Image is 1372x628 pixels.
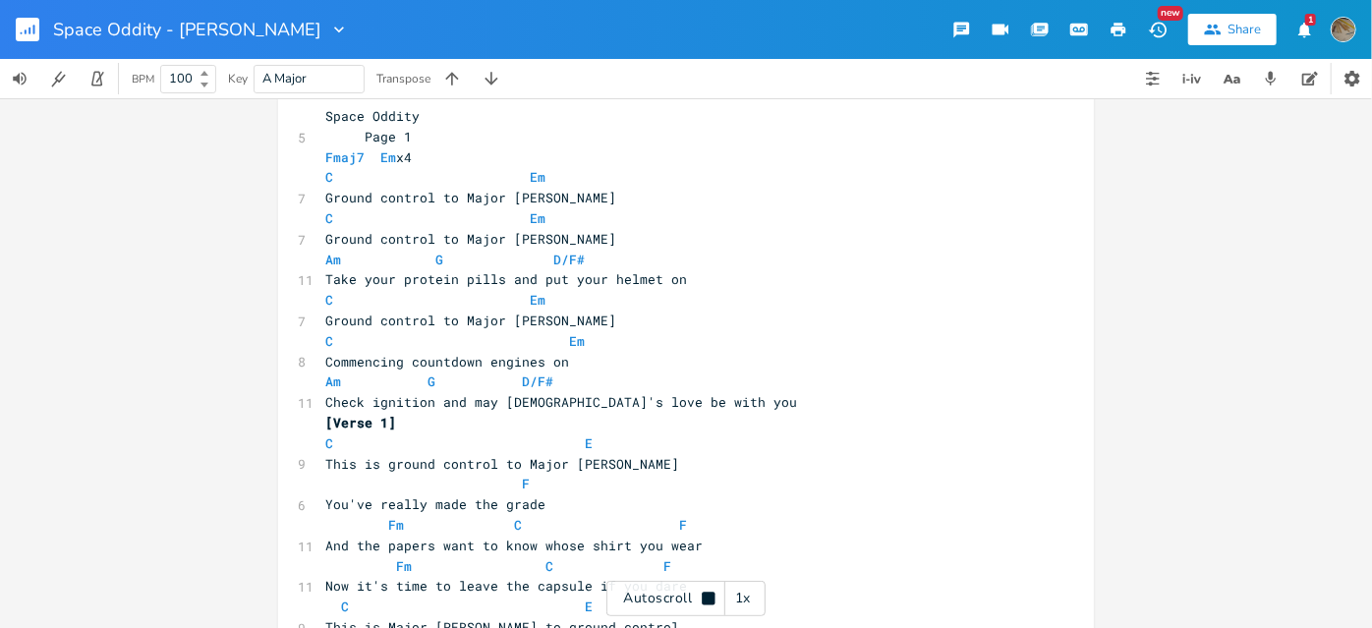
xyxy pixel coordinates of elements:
[522,475,530,492] span: F
[325,148,412,166] span: x4
[530,209,545,227] span: Em
[325,434,333,452] span: C
[325,148,365,166] span: Fmaj7
[435,251,443,268] span: G
[1188,14,1277,45] button: Share
[376,73,430,85] div: Transpose
[380,148,396,166] span: Em
[553,251,585,268] span: D/F#
[325,168,333,186] span: C
[132,74,154,85] div: BPM
[606,581,766,616] div: Autoscroll
[585,434,593,452] span: E
[325,577,687,595] span: Now it's time to leave the capsule if you dare
[341,598,349,615] span: C
[1158,6,1183,21] div: New
[663,557,671,575] span: F
[325,312,616,329] span: Ground control to Major [PERSON_NAME]
[325,209,333,227] span: C
[325,393,797,411] span: Check ignition and may [DEMOGRAPHIC_DATA]'s love be with you
[325,251,341,268] span: Am
[522,372,553,390] span: D/F#
[325,353,569,371] span: Commencing countdown engines on
[530,291,545,309] span: Em
[1138,12,1177,47] button: New
[325,189,616,206] span: Ground control to Major [PERSON_NAME]
[325,332,333,350] span: C
[325,372,341,390] span: Am
[428,372,435,390] span: G
[1228,21,1261,38] div: Share
[585,598,593,615] span: E
[396,557,412,575] span: Fm
[53,21,321,38] span: Space Oddity - [PERSON_NAME]
[725,581,761,616] div: 1x
[325,107,1025,145] span: Space Oddity Page 1
[262,70,307,87] span: A Major
[679,516,687,534] span: F
[325,270,687,288] span: Take your protein pills and put your helmet on
[228,73,248,85] div: Key
[1305,14,1316,26] div: 1
[514,516,522,534] span: C
[545,557,553,575] span: C
[325,230,616,248] span: Ground control to Major [PERSON_NAME]
[1331,17,1356,42] img: dustindegase
[325,414,396,431] span: [Verse 1]
[325,537,703,554] span: And the papers want to know whose shirt you wear
[325,455,679,473] span: This is ground control to Major [PERSON_NAME]
[569,332,585,350] span: Em
[325,291,333,309] span: C
[530,168,545,186] span: Em
[388,516,404,534] span: Fm
[325,495,545,513] span: You've really made the grade
[1285,12,1324,47] button: 1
